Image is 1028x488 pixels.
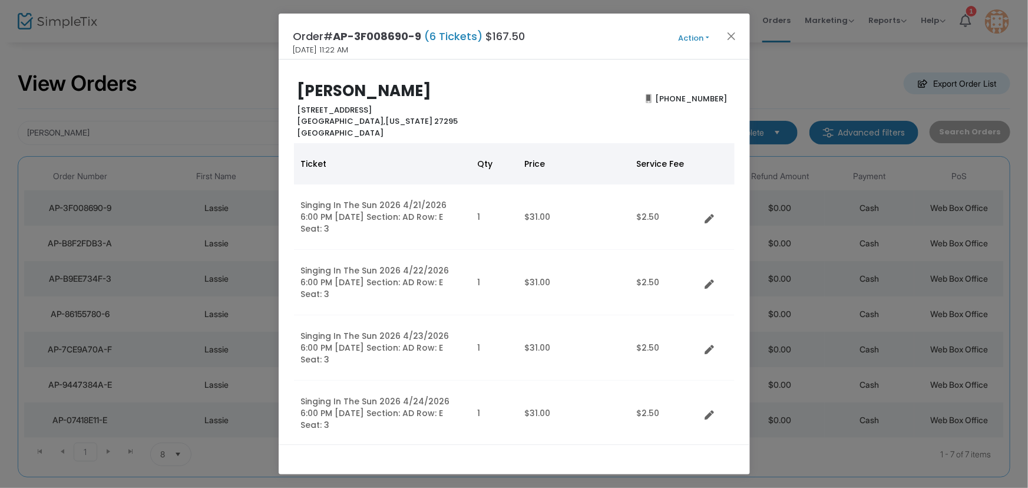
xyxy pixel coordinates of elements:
td: $2.50 [630,184,700,250]
td: $31.00 [518,381,630,446]
td: $2.50 [630,250,700,315]
td: Singing In The Sun 2026 4/22/2026 6:00 PM [DATE] Section: AD Row: E Seat: 3 [294,250,471,315]
td: $31.00 [518,184,630,250]
td: $2.50 [630,381,700,446]
td: $2.50 [630,315,700,381]
b: [STREET_ADDRESS] [US_STATE] 27295 [GEOGRAPHIC_DATA] [297,104,458,139]
td: Singing In The Sun 2026 4/23/2026 6:00 PM [DATE] Section: AD Row: E Seat: 3 [294,315,471,381]
span: [DATE] 11:22 AM [293,44,349,56]
th: Price [518,143,630,184]
th: Service Fee [630,143,700,184]
h4: Order# $167.50 [293,28,525,44]
button: Close [723,28,739,44]
td: 1 [471,381,518,446]
td: Singing In The Sun 2026 4/24/2026 6:00 PM [DATE] Section: AD Row: E Seat: 3 [294,381,471,446]
span: [PHONE_NUMBER] [652,90,731,108]
th: Qty [471,143,518,184]
span: (6 Tickets) [422,29,486,44]
th: Ticket [294,143,471,184]
td: 1 [471,315,518,381]
td: $31.00 [518,250,630,315]
td: 1 [471,250,518,315]
td: Singing In The Sun 2026 4/21/2026 6:00 PM [DATE] Section: AD Row: E Seat: 3 [294,184,471,250]
button: Action [659,32,729,45]
span: AP-3F008690-9 [333,29,422,44]
td: 1 [471,184,518,250]
b: [PERSON_NAME] [297,80,431,101]
span: [GEOGRAPHIC_DATA], [297,116,385,127]
td: $31.00 [518,315,630,381]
